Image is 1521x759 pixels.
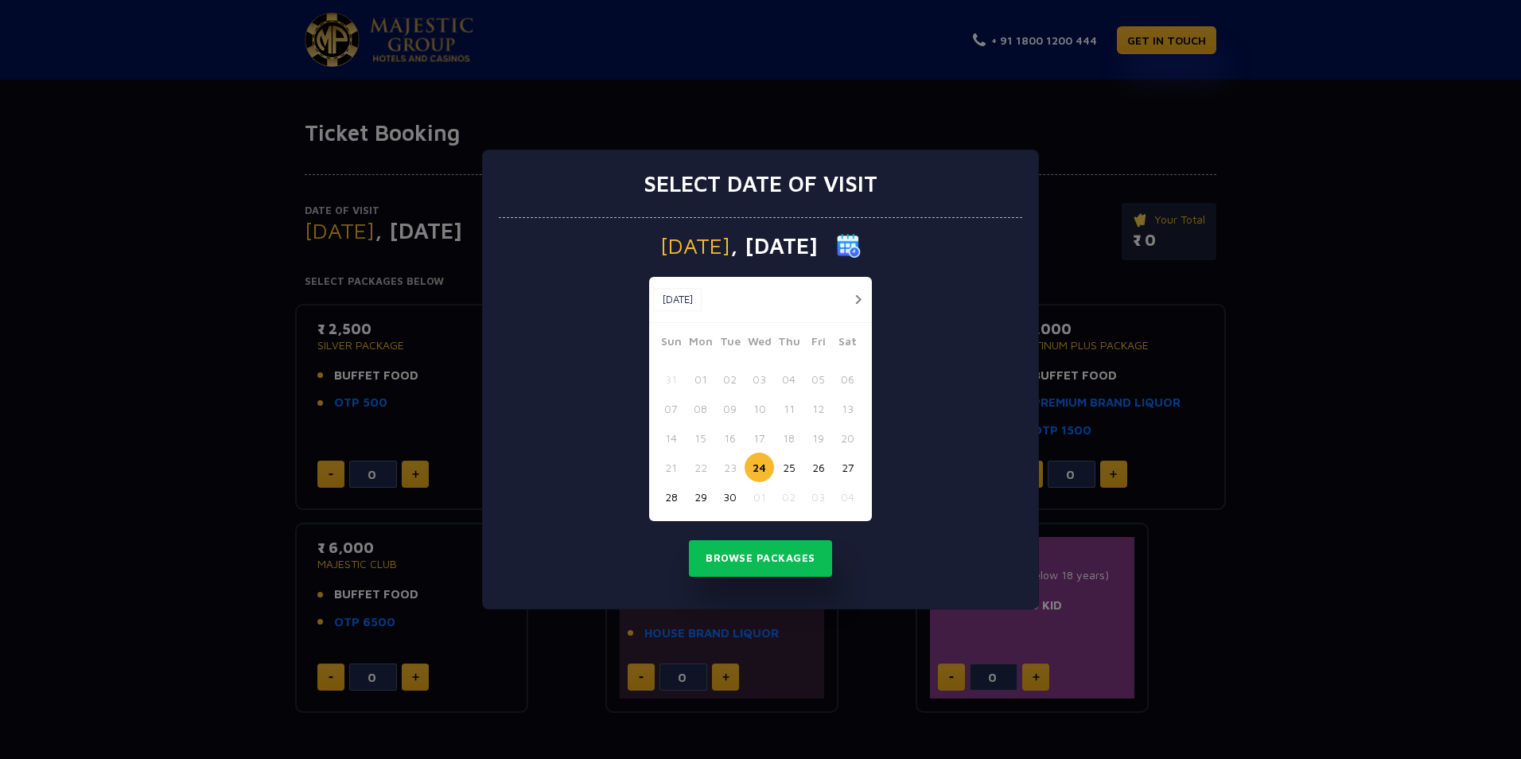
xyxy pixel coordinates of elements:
button: 05 [803,364,833,394]
button: 12 [803,394,833,423]
button: 22 [686,453,715,482]
button: 03 [803,482,833,512]
button: 26 [803,453,833,482]
button: 09 [715,394,745,423]
button: 20 [833,423,862,453]
button: 02 [715,364,745,394]
span: Thu [774,333,803,355]
button: 21 [656,453,686,482]
button: 27 [833,453,862,482]
span: Wed [745,333,774,355]
button: 28 [656,482,686,512]
button: 01 [686,364,715,394]
span: [DATE] [660,235,730,257]
button: 25 [774,453,803,482]
button: 04 [833,482,862,512]
button: 14 [656,423,686,453]
button: 11 [774,394,803,423]
span: Fri [803,333,833,355]
span: Sun [656,333,686,355]
span: Tue [715,333,745,355]
button: 29 [686,482,715,512]
span: Sat [833,333,862,355]
button: 31 [656,364,686,394]
button: 15 [686,423,715,453]
button: 01 [745,482,774,512]
button: 03 [745,364,774,394]
button: 06 [833,364,862,394]
button: 02 [774,482,803,512]
button: 19 [803,423,833,453]
span: , [DATE] [730,235,818,257]
button: 17 [745,423,774,453]
img: calender icon [837,234,861,258]
span: Mon [686,333,715,355]
button: 08 [686,394,715,423]
button: 13 [833,394,862,423]
button: 10 [745,394,774,423]
button: 18 [774,423,803,453]
button: Browse Packages [689,540,832,577]
button: 04 [774,364,803,394]
button: 23 [715,453,745,482]
h3: Select date of visit [644,170,877,197]
button: 07 [656,394,686,423]
button: [DATE] [653,288,702,312]
button: 30 [715,482,745,512]
button: 16 [715,423,745,453]
button: 24 [745,453,774,482]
